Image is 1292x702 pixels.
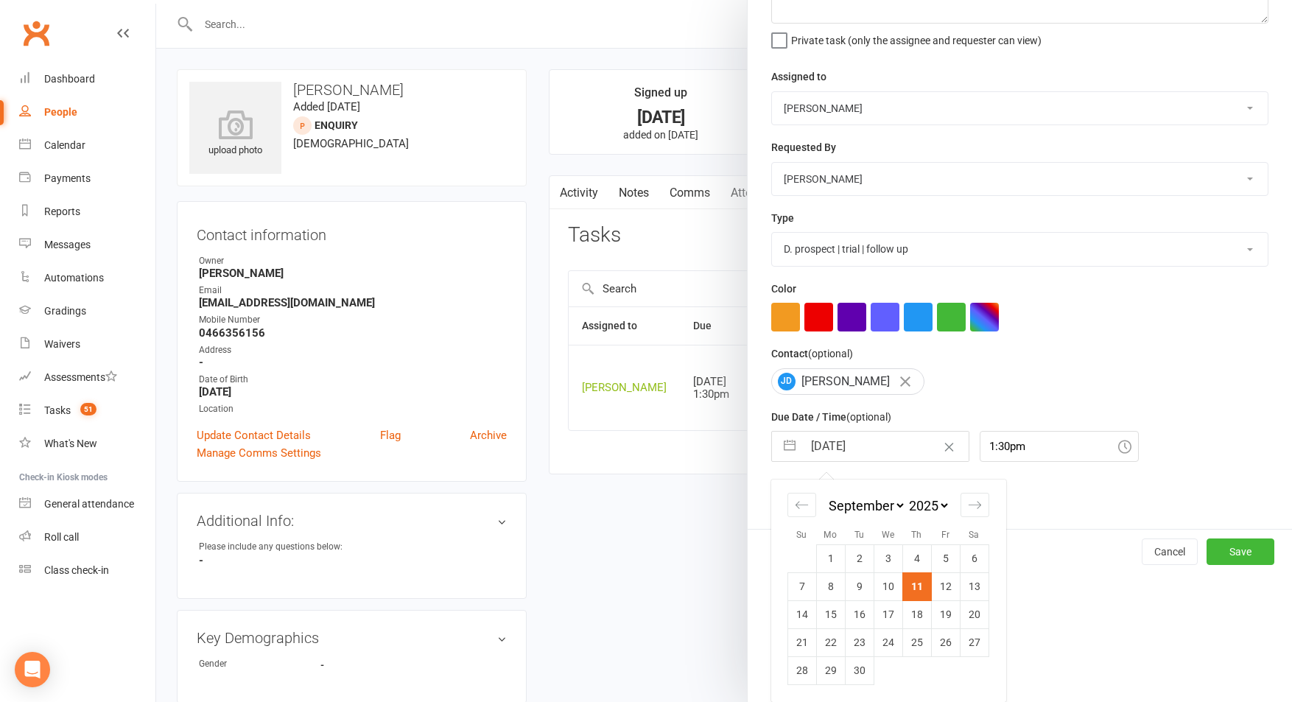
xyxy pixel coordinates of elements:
td: Sunday, September 7, 2025 [787,572,816,600]
label: Due Date / Time [771,409,891,425]
a: Payments [19,162,155,195]
td: Monday, September 1, 2025 [816,544,845,572]
a: Reports [19,195,155,228]
small: Mo [824,530,837,540]
td: Friday, September 26, 2025 [931,628,960,656]
td: Monday, September 8, 2025 [816,572,845,600]
small: Su [796,530,807,540]
div: Class check-in [44,564,109,576]
div: Messages [44,239,91,250]
td: Friday, September 12, 2025 [931,572,960,600]
div: People [44,106,77,118]
div: Dashboard [44,73,95,85]
small: (optional) [846,411,891,423]
div: Open Intercom Messenger [15,652,50,687]
td: Thursday, September 25, 2025 [902,628,931,656]
label: Assigned to [771,69,826,85]
div: Gradings [44,305,86,317]
td: Wednesday, September 17, 2025 [874,600,902,628]
div: Reports [44,206,80,217]
a: Messages [19,228,155,262]
div: Calendar [44,139,85,151]
td: Sunday, September 21, 2025 [787,628,816,656]
td: Saturday, September 27, 2025 [960,628,989,656]
td: Monday, September 29, 2025 [816,656,845,684]
a: Dashboard [19,63,155,96]
a: General attendance kiosk mode [19,488,155,521]
td: Thursday, September 18, 2025 [902,600,931,628]
small: We [882,530,894,540]
td: Sunday, September 14, 2025 [787,600,816,628]
div: Calendar [771,480,1005,702]
td: Wednesday, September 24, 2025 [874,628,902,656]
button: Cancel [1142,538,1198,565]
a: Class kiosk mode [19,554,155,587]
div: Payments [44,172,91,184]
td: Saturday, September 20, 2025 [960,600,989,628]
td: Tuesday, September 9, 2025 [845,572,874,600]
label: Contact [771,345,853,362]
td: Friday, September 5, 2025 [931,544,960,572]
div: Assessments [44,371,117,383]
label: Color [771,281,796,297]
label: Type [771,210,794,226]
a: Waivers [19,328,155,361]
td: Wednesday, September 10, 2025 [874,572,902,600]
div: Automations [44,272,104,284]
td: Tuesday, September 2, 2025 [845,544,874,572]
a: Automations [19,262,155,295]
div: [PERSON_NAME] [771,368,924,395]
label: Requested By [771,139,836,155]
a: Tasks 51 [19,394,155,427]
td: Monday, September 22, 2025 [816,628,845,656]
span: 51 [80,403,96,415]
td: Saturday, September 13, 2025 [960,572,989,600]
div: Tasks [44,404,71,416]
div: What's New [44,438,97,449]
small: Th [911,530,921,540]
td: Wednesday, September 3, 2025 [874,544,902,572]
label: Email preferences [771,476,857,492]
td: Saturday, September 6, 2025 [960,544,989,572]
small: (optional) [808,348,853,359]
td: Selected. Thursday, September 11, 2025 [902,572,931,600]
td: Friday, September 19, 2025 [931,600,960,628]
td: Sunday, September 28, 2025 [787,656,816,684]
button: Clear Date [936,432,962,460]
a: What's New [19,427,155,460]
td: Monday, September 15, 2025 [816,600,845,628]
span: Jd [778,373,796,390]
small: Tu [854,530,864,540]
a: Roll call [19,521,155,554]
button: Save [1207,538,1274,565]
div: General attendance [44,498,134,510]
td: Thursday, September 4, 2025 [902,544,931,572]
a: Clubworx [18,15,55,52]
a: Calendar [19,129,155,162]
span: Private task (only the assignee and requester can view) [791,29,1042,46]
div: Move forward to switch to the next month. [961,493,989,517]
td: Tuesday, September 23, 2025 [845,628,874,656]
div: Move backward to switch to the previous month. [787,493,816,517]
a: Gradings [19,295,155,328]
div: Waivers [44,338,80,350]
td: Tuesday, September 30, 2025 [845,656,874,684]
a: Assessments [19,361,155,394]
small: Sa [969,530,979,540]
small: Fr [941,530,949,540]
div: Roll call [44,531,79,543]
a: People [19,96,155,129]
td: Tuesday, September 16, 2025 [845,600,874,628]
